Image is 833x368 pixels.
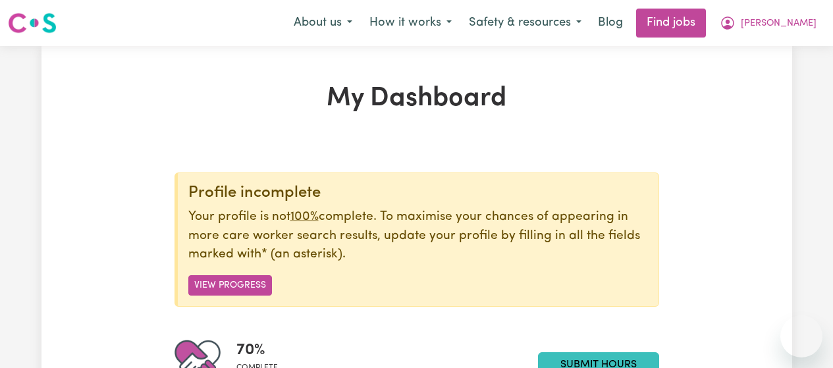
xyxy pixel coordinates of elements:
u: 100% [290,211,319,223]
a: Blog [590,9,631,38]
img: Careseekers logo [8,11,57,35]
button: How it works [361,9,460,37]
button: My Account [711,9,825,37]
div: Profile incomplete [188,184,648,203]
p: Your profile is not complete. To maximise your chances of appearing in more care worker search re... [188,208,648,265]
h1: My Dashboard [175,83,659,115]
iframe: Button to launch messaging window [780,315,822,357]
a: Careseekers logo [8,8,57,38]
button: Safety & resources [460,9,590,37]
a: Find jobs [636,9,706,38]
span: [PERSON_NAME] [741,16,817,31]
button: About us [285,9,361,37]
span: an asterisk [261,248,342,261]
button: View Progress [188,275,272,296]
span: 70 % [236,338,278,362]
